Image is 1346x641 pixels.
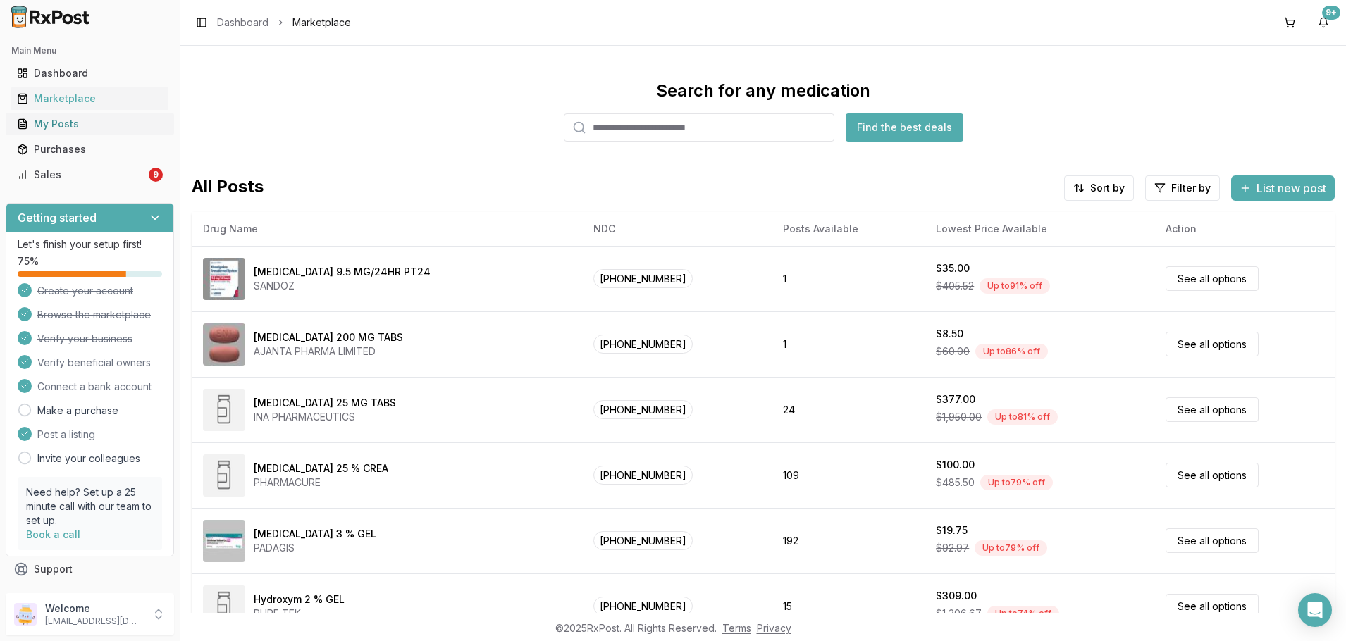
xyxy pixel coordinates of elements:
[846,113,963,142] button: Find the best deals
[26,528,80,540] a: Book a call
[17,168,146,182] div: Sales
[936,458,975,472] div: $100.00
[722,622,751,634] a: Terms
[37,308,151,322] span: Browse the marketplace
[254,541,376,555] div: PADAGIS
[254,344,403,359] div: AJANTA PHARMA LIMITED
[254,330,403,344] div: [MEDICAL_DATA] 200 MG TABS
[6,6,96,28] img: RxPost Logo
[936,541,969,555] span: $92.97
[936,327,963,341] div: $8.50
[37,356,151,370] span: Verify beneficial owners
[936,392,975,406] div: $377.00
[1231,182,1335,197] a: List new post
[254,592,345,606] div: Hydroxym 2 % GEL
[593,335,693,354] span: [PHONE_NUMBER]
[254,527,376,541] div: [MEDICAL_DATA] 3 % GEL
[203,454,245,497] img: Methyl Salicylate 25 % CREA
[936,279,974,293] span: $405.52
[254,396,396,410] div: [MEDICAL_DATA] 25 MG TABS
[203,258,245,300] img: Rivastigmine 9.5 MG/24HR PT24
[936,344,970,359] span: $60.00
[593,269,693,288] span: [PHONE_NUMBER]
[1322,6,1340,20] div: 9+
[975,344,1048,359] div: Up to 86 % off
[1166,463,1259,487] a: See all options
[11,162,168,187] a: Sales9
[987,409,1058,425] div: Up to 81 % off
[192,212,582,246] th: Drug Name
[11,137,168,162] a: Purchases
[45,616,143,627] p: [EMAIL_ADDRESS][DOMAIN_NAME]
[1166,332,1259,356] a: See all options
[18,254,39,268] span: 75 %
[1064,175,1134,201] button: Sort by
[987,606,1059,621] div: Up to 74 % off
[217,15,351,30] nav: breadcrumb
[254,279,431,293] div: SANDOZ
[936,410,982,424] span: $1,950.00
[980,278,1050,294] div: Up to 91 % off
[593,400,693,419] span: [PHONE_NUMBER]
[11,111,168,137] a: My Posts
[1166,594,1259,618] a: See all options
[772,573,925,639] td: 15
[37,404,118,418] a: Make a purchase
[757,622,791,634] a: Privacy
[45,602,143,616] p: Welcome
[254,606,345,621] div: PURE TEK
[149,168,163,182] div: 9
[11,61,168,86] a: Dashboard
[17,92,163,106] div: Marketplace
[936,606,982,621] span: $1,206.67
[17,66,163,80] div: Dashboard
[593,597,693,616] span: [PHONE_NUMBER]
[6,62,174,85] button: Dashboard
[203,389,245,431] img: Diclofenac Potassium 25 MG TABS
[37,380,152,394] span: Connect a bank account
[292,15,351,30] span: Marketplace
[17,142,163,156] div: Purchases
[254,461,388,475] div: [MEDICAL_DATA] 25 % CREA
[772,212,925,246] th: Posts Available
[936,475,975,490] span: $485.50
[1171,181,1211,195] span: Filter by
[6,138,174,161] button: Purchases
[1257,180,1326,197] span: List new post
[1154,212,1335,246] th: Action
[593,531,693,550] span: [PHONE_NUMBER]
[1166,266,1259,291] a: See all options
[217,15,268,30] a: Dashboard
[1166,528,1259,553] a: See all options
[37,452,140,466] a: Invite your colleagues
[582,212,772,246] th: NDC
[1090,181,1125,195] span: Sort by
[936,589,977,603] div: $309.00
[192,175,264,201] span: All Posts
[936,523,968,537] div: $19.75
[1312,11,1335,34] button: 9+
[17,117,163,131] div: My Posts
[11,45,168,56] h2: Main Menu
[6,87,174,110] button: Marketplace
[18,237,162,251] p: Let's finish your setup first!
[6,582,174,607] button: Feedback
[37,284,133,298] span: Create your account
[6,556,174,582] button: Support
[1145,175,1220,201] button: Filter by
[925,212,1154,246] th: Lowest Price Available
[656,80,870,102] div: Search for any medication
[6,163,174,186] button: Sales9
[26,485,154,528] p: Need help? Set up a 25 minute call with our team to set up.
[37,428,95,442] span: Post a listing
[772,246,925,311] td: 1
[37,332,132,346] span: Verify your business
[936,261,970,275] div: $35.00
[593,466,693,485] span: [PHONE_NUMBER]
[1231,175,1335,201] button: List new post
[14,603,37,626] img: User avatar
[254,475,388,490] div: PHARMACURE
[980,475,1053,490] div: Up to 79 % off
[203,520,245,562] img: Diclofenac Sodium 3 % GEL
[772,508,925,573] td: 192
